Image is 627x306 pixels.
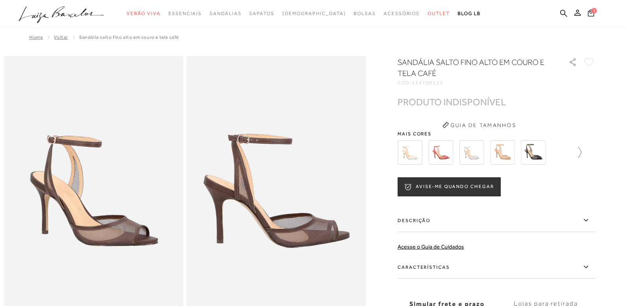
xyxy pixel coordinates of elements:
[398,57,546,79] h1: SANDÁLIA SALTO FINO ALTO EM COURO E TELA CAFÉ
[412,80,443,86] span: 134700133
[458,6,481,21] a: BLOG LB
[439,119,519,131] button: Guia de Tamanhos
[398,80,556,85] div: CÓD:
[458,11,481,16] span: BLOG LB
[398,131,595,136] span: Mais cores
[210,6,241,21] a: categoryNavScreenReaderText
[398,209,595,232] label: Descrição
[490,140,515,165] img: SANDÁLIA SALTO ALTO PEEP TOE MESH BEGE
[384,11,420,16] span: Acessórios
[459,140,484,165] img: SANDÁLIA PEEP TOE EM TELA MESH PRATA E SALTO ALTO FINO
[585,9,597,19] button: 1
[428,140,453,165] img: SANDÁLIA DE SALTO ALTO FINO EM COURO E TELA MESH VERMELHO
[521,140,546,165] img: SANDÁLIA SALTO ALTO PEEP TOE MESH PRETO
[398,177,500,196] button: AVISE-ME QUANDO CHEGAR
[398,243,464,250] a: Acesse o Guia de Cuidados
[169,11,202,16] span: Essenciais
[54,34,68,40] a: Voltar
[79,34,179,40] span: SANDÁLIA SALTO FINO ALTO EM COURO E TELA CAFÉ
[384,6,420,21] a: categoryNavScreenReaderText
[169,6,202,21] a: categoryNavScreenReaderText
[127,6,161,21] a: categoryNavScreenReaderText
[398,140,422,165] img: SANDÁLIA DE SALTO ALTO FINO EM COURO E TELA MESH OFF WHITE
[282,11,346,16] span: [DEMOGRAPHIC_DATA]
[591,8,597,13] span: 1
[354,6,376,21] a: categoryNavScreenReaderText
[249,6,274,21] a: categoryNavScreenReaderText
[428,11,450,16] span: Outlet
[282,6,346,21] a: noSubCategoriesText
[354,11,376,16] span: Bolsas
[249,11,274,16] span: Sapatos
[398,98,506,106] div: PRODUTO INDISPONÍVEL
[428,6,450,21] a: categoryNavScreenReaderText
[29,34,43,40] a: Home
[210,11,241,16] span: Sandálias
[127,11,161,16] span: Verão Viva
[398,256,595,279] label: Características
